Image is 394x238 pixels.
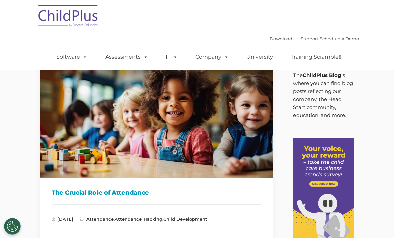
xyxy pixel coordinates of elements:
img: ChildPlus - The Crucial Role of Attendance [40,47,273,178]
a: Company [189,50,235,64]
font: | [270,36,359,41]
a: Attendance Tracking [115,216,162,222]
a: Training Scramble!! [284,50,348,64]
a: Software [50,50,94,64]
a: Download [270,36,292,41]
a: Support [301,36,318,41]
p: The is where you can find blog posts reflecting our company, the Head Start community, education,... [293,71,354,120]
span: [DATE] [52,216,73,222]
h1: The Crucial Role of Attendance [52,188,261,198]
a: University [240,50,280,64]
a: IT [159,50,184,64]
button: Cookies Settings [4,218,21,235]
img: ChildPlus by Procare Solutions [35,0,102,34]
a: Schedule A Demo [320,36,359,41]
a: Child Development [163,216,207,222]
a: Attendance [86,216,114,222]
strong: ChildPlus Blog [303,72,341,78]
span: , , [80,216,207,222]
a: Assessments [98,50,155,64]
